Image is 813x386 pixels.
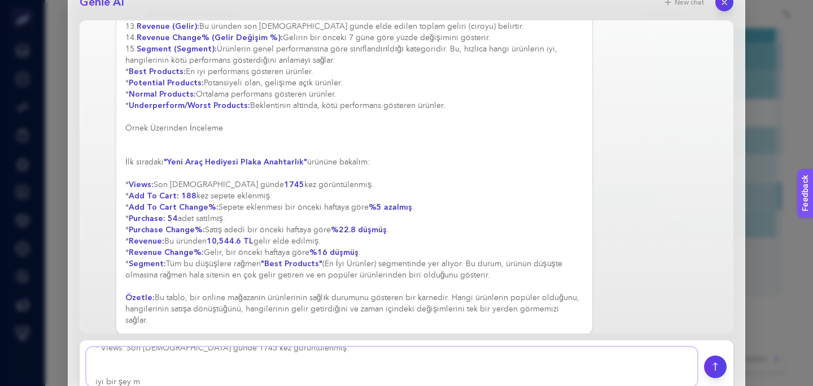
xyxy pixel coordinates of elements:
strong: Views: [129,179,154,190]
strong: Add To Cart Change%: [129,202,218,212]
strong: "Yeni Araç Hediyesi Plaka Anahtarlık" [164,157,307,167]
strong: "Best Products" [261,258,322,269]
span: Feedback [7,3,43,12]
strong: Normal Products: [129,89,196,99]
strong: Segment: [129,258,166,269]
strong: Purchase: [129,213,165,224]
strong: 54 [168,213,178,224]
strong: 188 [181,190,196,201]
strong: Revenue (Gelir): [137,21,199,32]
strong: 10,544.6 TL [207,236,253,246]
strong: Segment (Segment): [137,44,217,54]
strong: Purchase Change%: [129,224,205,235]
strong: Revenue Change%: [129,247,204,258]
strong: Revenue: [129,236,164,246]
strong: 1745 [284,179,304,190]
strong: Özetle: [125,292,155,303]
strong: Underperform/Worst Products: [129,100,250,111]
strong: %22.8 düşmüş [331,224,387,235]
strong: Potential Products: [129,77,204,88]
strong: %5 azalmış [369,202,412,212]
strong: Revenue Change% (Gelir Değişim %): [137,32,283,43]
strong: Add To Cart: [129,190,179,201]
strong: Best Products: [129,66,186,77]
strong: %16 düşmüş [309,247,359,258]
h3: Örnek Üzerinden İnceleme [125,123,583,134]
